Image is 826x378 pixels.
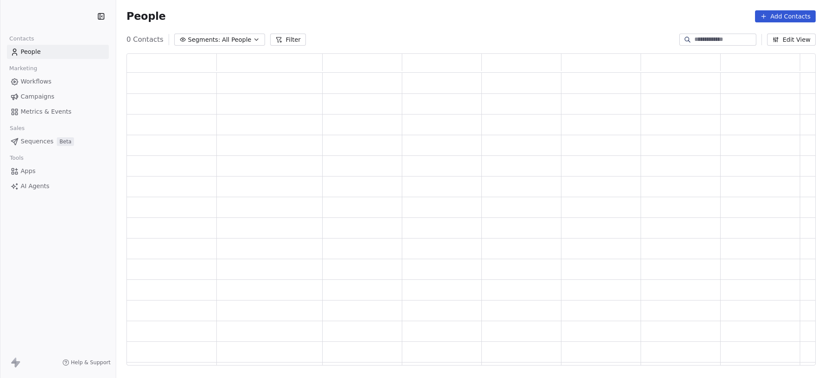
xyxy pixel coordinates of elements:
span: Beta [57,137,74,146]
span: Workflows [21,77,52,86]
button: Add Contacts [755,10,816,22]
a: Campaigns [7,90,109,104]
span: People [126,10,166,23]
span: Metrics & Events [21,107,71,116]
span: Apps [21,167,36,176]
a: Help & Support [62,359,111,366]
a: People [7,45,109,59]
a: AI Agents [7,179,109,193]
button: Filter [270,34,306,46]
span: 0 Contacts [126,34,163,45]
span: Segments: [188,35,220,44]
span: AI Agents [21,182,49,191]
span: All People [222,35,251,44]
span: Contacts [6,32,38,45]
button: Edit View [767,34,816,46]
a: SequencesBeta [7,134,109,149]
span: Help & Support [71,359,111,366]
span: Campaigns [21,92,54,101]
a: Apps [7,164,109,178]
a: Workflows [7,74,109,89]
span: Sequences [21,137,53,146]
span: Marketing [6,62,41,75]
span: Sales [6,122,28,135]
span: People [21,47,41,56]
a: Metrics & Events [7,105,109,119]
span: Tools [6,152,27,164]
